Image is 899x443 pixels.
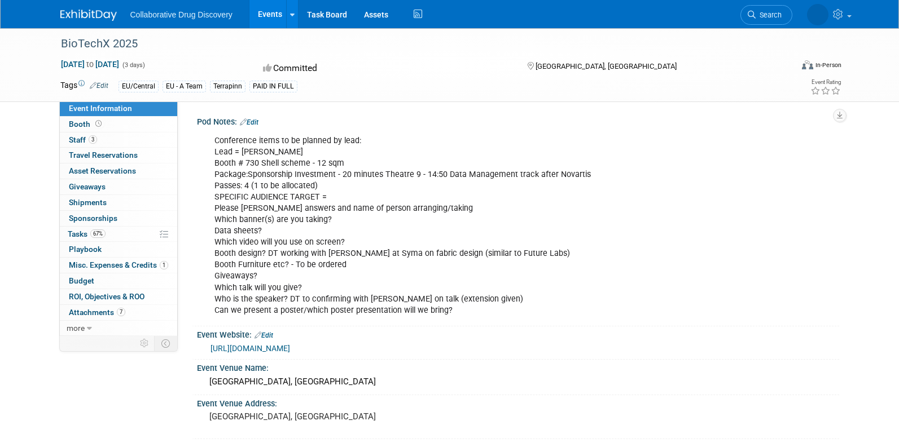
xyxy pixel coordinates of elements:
span: Event Information [69,104,132,113]
span: Booth [69,119,104,129]
span: Booth not reserved yet [93,119,104,128]
span: Asset Reservations [69,166,136,175]
span: 7 [117,308,125,316]
div: Event Venue Address: [197,395,839,409]
span: Budget [69,276,94,285]
div: EU - A Team [163,81,206,92]
div: Event Format [726,59,842,76]
span: (3 days) [121,61,145,69]
span: [DATE] [DATE] [60,59,120,69]
a: Giveaways [60,179,177,194]
div: PAID IN FULL [249,81,297,92]
a: Edit [90,82,108,90]
a: Shipments [60,195,177,210]
a: Asset Reservations [60,163,177,179]
span: Misc. Expenses & Credits [69,260,168,269]
span: Tasks [68,229,106,238]
td: Personalize Event Tab Strip [135,336,155,351]
td: Tags [60,79,108,92]
span: to [85,60,95,69]
a: Attachments7 [60,305,177,320]
a: Sponsorships [60,211,177,226]
a: Edit [240,118,258,126]
a: Booth [60,117,177,132]
div: Event Venue Name: [197,360,839,374]
span: ROI, Objectives & ROO [69,292,144,301]
span: Playbook [69,245,102,254]
span: Giveaways [69,182,106,191]
a: more [60,321,177,336]
a: Staff3 [60,132,177,148]
a: Search [740,5,792,25]
span: Shipments [69,198,107,207]
a: Budget [60,273,177,289]
span: 1 [160,261,168,269]
img: Format-Inperson.png [802,60,813,69]
a: Playbook [60,242,177,257]
div: Event Website: [197,326,839,341]
a: ROI, Objectives & ROO [60,289,177,304]
span: Travel Reservations [69,150,138,160]
a: Misc. Expenses & Credits1 [60,258,177,273]
span: 3 [89,135,97,144]
a: [URL][DOMAIN_NAME] [211,344,290,353]
a: Travel Reservations [60,148,177,163]
a: Event Information [60,101,177,116]
div: [GEOGRAPHIC_DATA], [GEOGRAPHIC_DATA] [205,373,831,391]
span: [GEOGRAPHIC_DATA], [GEOGRAPHIC_DATA] [536,62,677,70]
img: Lauren Kossy [807,4,828,25]
pre: [GEOGRAPHIC_DATA], [GEOGRAPHIC_DATA] [209,411,452,422]
div: BioTechX 2025 [57,34,775,54]
div: Event Rating [810,79,841,85]
span: 67% [90,229,106,238]
span: Staff [69,135,97,144]
div: Committed [260,59,509,78]
img: ExhibitDay [60,10,117,21]
div: Conference items to be planned by lead: Lead = [PERSON_NAME] Booth # 730 Shell scheme - 12 sqm Pa... [207,130,715,322]
div: Pod Notes: [197,113,839,128]
div: In-Person [815,61,841,69]
span: Search [756,11,782,19]
span: more [67,324,85,333]
span: Collaborative Drug Discovery [130,10,233,19]
span: Sponsorships [69,214,117,223]
div: EU/Central [119,81,159,92]
td: Toggle Event Tabs [154,336,177,351]
span: Attachments [69,308,125,317]
a: Edit [255,331,273,339]
a: Tasks67% [60,227,177,242]
div: Terrapinn [210,81,245,92]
